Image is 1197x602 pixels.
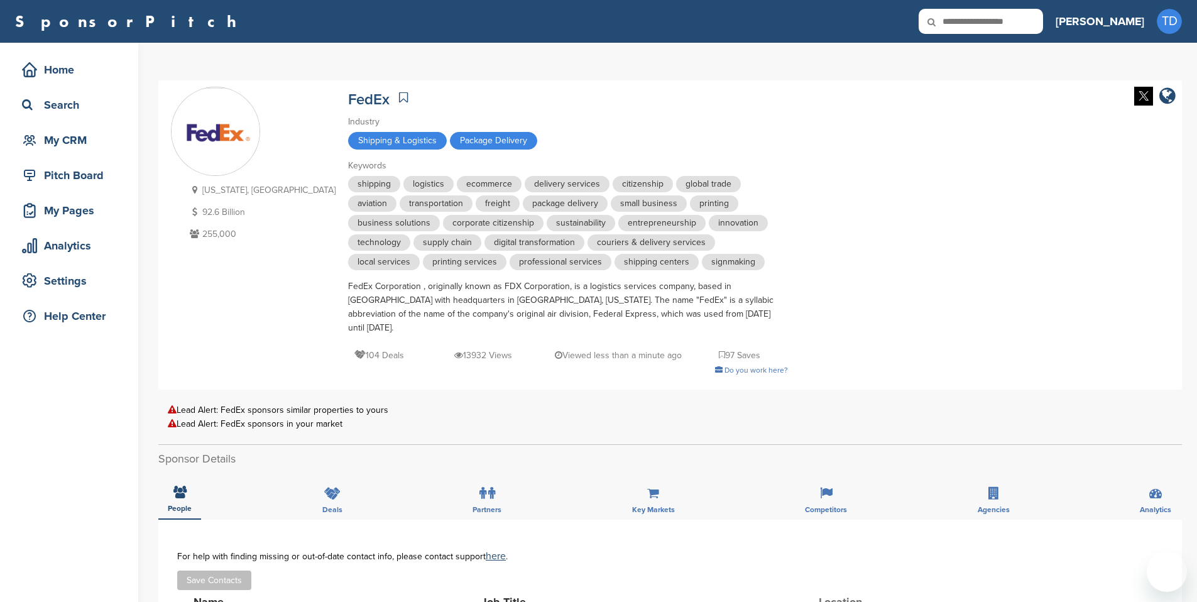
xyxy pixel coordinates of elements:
[354,348,404,363] p: 104 Deals
[618,215,706,231] span: entrepreneurship
[348,254,420,270] span: local services
[400,195,473,212] span: transportation
[13,196,126,225] a: My Pages
[322,506,342,513] span: Deals
[978,506,1010,513] span: Agencies
[348,90,390,109] a: FedEx
[158,451,1182,468] h2: Sponsor Details
[168,505,192,512] span: People
[187,226,336,242] p: 255,000
[348,280,788,335] div: FedEx Corporation , originally known as FDX Corporation, is a logistics services company, based i...
[443,215,544,231] span: corporate citizenship
[724,366,788,375] span: Do you work here?
[177,571,251,590] button: Save Contacts
[457,176,522,192] span: ecommerce
[168,405,1172,415] div: Lead Alert: FedEx sponsors similar properties to yours
[423,254,506,270] span: printing services
[676,176,741,192] span: global trade
[454,348,512,363] p: 13932 Views
[15,13,244,30] a: SponsorPitch
[1140,506,1171,513] span: Analytics
[719,348,760,363] p: 97 Saves
[19,199,126,222] div: My Pages
[486,550,506,562] a: here
[715,366,788,375] a: Do you work here?
[547,215,615,231] span: sustainability
[348,176,400,192] span: shipping
[19,129,126,151] div: My CRM
[403,176,454,192] span: logistics
[1056,13,1144,30] h3: [PERSON_NAME]
[177,551,1163,561] div: For help with finding missing or out-of-date contact info, please contact support .
[187,204,336,220] p: 92.6 Billion
[523,195,608,212] span: package delivery
[19,58,126,81] div: Home
[611,195,687,212] span: small business
[690,195,738,212] span: printing
[187,182,336,198] p: [US_STATE], [GEOGRAPHIC_DATA]
[348,132,447,150] span: Shipping & Logistics
[348,115,788,129] div: Industry
[805,506,847,513] span: Competitors
[484,234,584,251] span: digital transformation
[476,195,520,212] span: freight
[19,94,126,116] div: Search
[1157,9,1182,34] span: TD
[348,234,410,251] span: technology
[348,159,788,173] div: Keywords
[709,215,768,231] span: innovation
[19,270,126,292] div: Settings
[615,254,699,270] span: shipping centers
[702,254,765,270] span: signmaking
[450,132,537,150] span: Package Delivery
[13,55,126,84] a: Home
[13,90,126,119] a: Search
[413,234,481,251] span: supply chain
[1159,87,1176,107] a: company link
[613,176,673,192] span: citizenship
[588,234,715,251] span: couriers & delivery services
[13,126,126,155] a: My CRM
[510,254,611,270] span: professional services
[555,348,682,363] p: Viewed less than a minute ago
[172,88,260,176] img: Sponsorpitch & FedEx
[19,305,126,327] div: Help Center
[13,231,126,260] a: Analytics
[19,234,126,257] div: Analytics
[1056,8,1144,35] a: [PERSON_NAME]
[13,302,126,331] a: Help Center
[168,419,1172,429] div: Lead Alert: FedEx sponsors in your market
[632,506,675,513] span: Key Markets
[13,161,126,190] a: Pitch Board
[348,215,440,231] span: business solutions
[1134,87,1153,106] img: Twitter white
[348,195,396,212] span: aviation
[13,266,126,295] a: Settings
[1147,552,1187,592] iframe: Button to launch messaging window
[473,506,501,513] span: Partners
[19,164,126,187] div: Pitch Board
[525,176,609,192] span: delivery services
